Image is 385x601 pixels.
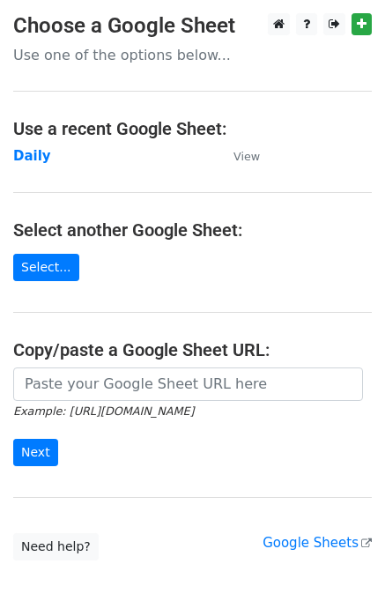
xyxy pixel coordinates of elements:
h4: Copy/paste a Google Sheet URL: [13,339,372,360]
small: Example: [URL][DOMAIN_NAME] [13,404,194,418]
small: View [233,150,260,163]
input: Paste your Google Sheet URL here [13,367,363,401]
a: Google Sheets [263,535,372,551]
h4: Use a recent Google Sheet: [13,118,372,139]
h3: Choose a Google Sheet [13,13,372,39]
p: Use one of the options below... [13,46,372,64]
h4: Select another Google Sheet: [13,219,372,241]
a: Need help? [13,533,99,560]
a: Daily [13,148,51,164]
a: Select... [13,254,79,281]
input: Next [13,439,58,466]
a: View [216,148,260,164]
